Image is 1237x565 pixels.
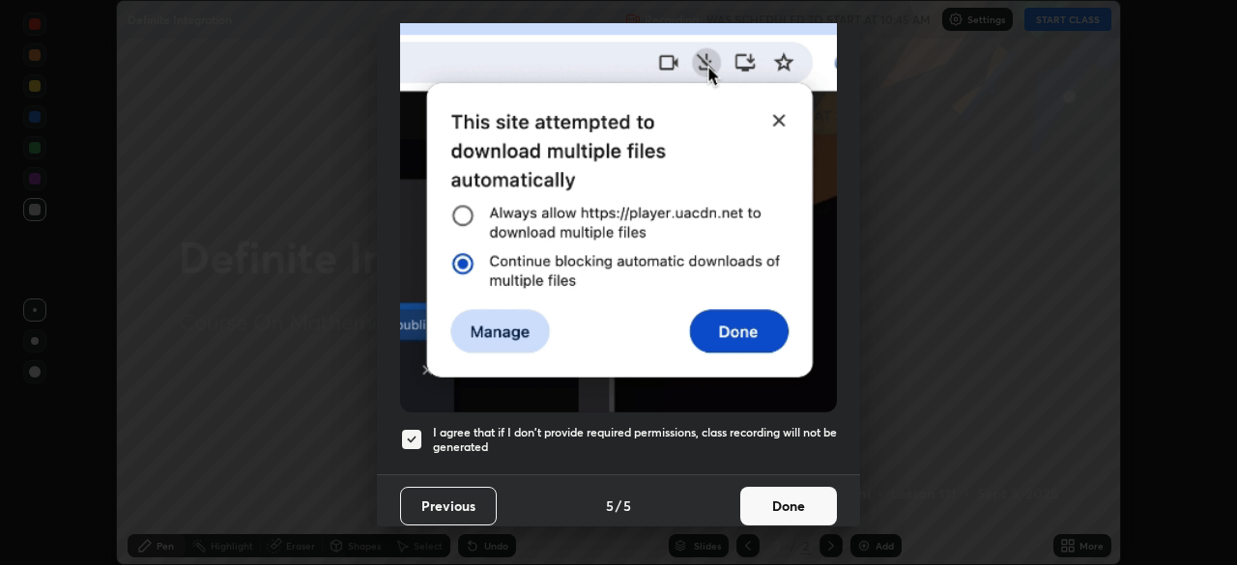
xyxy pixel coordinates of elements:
h5: I agree that if I don't provide required permissions, class recording will not be generated [433,425,837,455]
button: Previous [400,487,497,525]
button: Done [740,487,837,525]
h4: 5 [623,495,631,516]
h4: 5 [606,495,614,516]
h4: / [616,495,621,516]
